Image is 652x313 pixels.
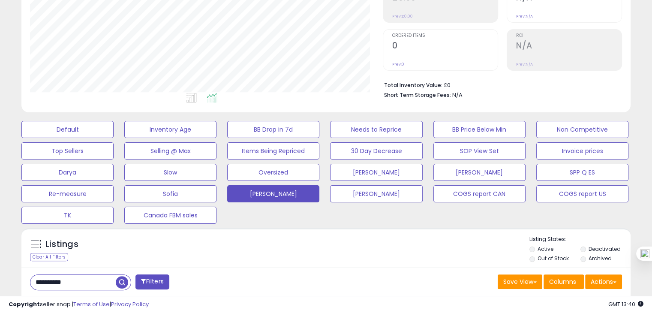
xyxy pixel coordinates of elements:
[124,164,216,181] button: Slow
[452,91,463,99] span: N/A
[124,185,216,202] button: Sofia
[585,274,622,289] button: Actions
[538,255,569,262] label: Out of Stock
[227,164,319,181] button: Oversized
[30,253,68,261] div: Clear All Filters
[536,142,628,160] button: Invoice prices
[384,81,442,89] b: Total Inventory Value:
[392,41,498,52] h2: 0
[549,277,576,286] span: Columns
[544,274,584,289] button: Columns
[608,300,643,308] span: 2025-10-13 13:40 GMT
[433,185,526,202] button: COGS report CAN
[227,142,319,160] button: Items Being Repriced
[516,62,533,67] small: Prev: N/A
[588,245,620,253] label: Deactivated
[330,185,422,202] button: [PERSON_NAME]
[433,142,526,160] button: SOP View Set
[516,33,622,38] span: ROI
[536,185,628,202] button: COGS report US
[21,185,114,202] button: Re-measure
[384,79,616,90] li: £0
[45,238,78,250] h5: Listings
[124,142,216,160] button: Selling @ Max
[330,142,422,160] button: 30 Day Decrease
[536,164,628,181] button: SPP Q ES
[392,62,404,67] small: Prev: 0
[21,142,114,160] button: Top Sellers
[433,164,526,181] button: [PERSON_NAME]
[536,121,628,138] button: Non Competitive
[111,300,149,308] a: Privacy Policy
[21,121,114,138] button: Default
[73,300,110,308] a: Terms of Use
[392,33,498,38] span: Ordered Items
[538,245,553,253] label: Active
[135,274,169,289] button: Filters
[124,207,216,224] button: Canada FBM sales
[124,121,216,138] button: Inventory Age
[227,185,319,202] button: [PERSON_NAME]
[330,164,422,181] button: [PERSON_NAME]
[384,91,451,99] b: Short Term Storage Fees:
[516,41,622,52] h2: N/A
[640,249,649,258] img: one_i.png
[21,207,114,224] button: TK
[529,235,631,244] p: Listing States:
[392,14,413,19] small: Prev: £0.00
[433,121,526,138] button: BB Price Below Min
[9,300,40,308] strong: Copyright
[9,301,149,309] div: seller snap | |
[330,121,422,138] button: Needs to Reprice
[21,164,114,181] button: Darya
[588,255,611,262] label: Archived
[227,121,319,138] button: BB Drop in 7d
[516,14,533,19] small: Prev: N/A
[498,274,542,289] button: Save View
